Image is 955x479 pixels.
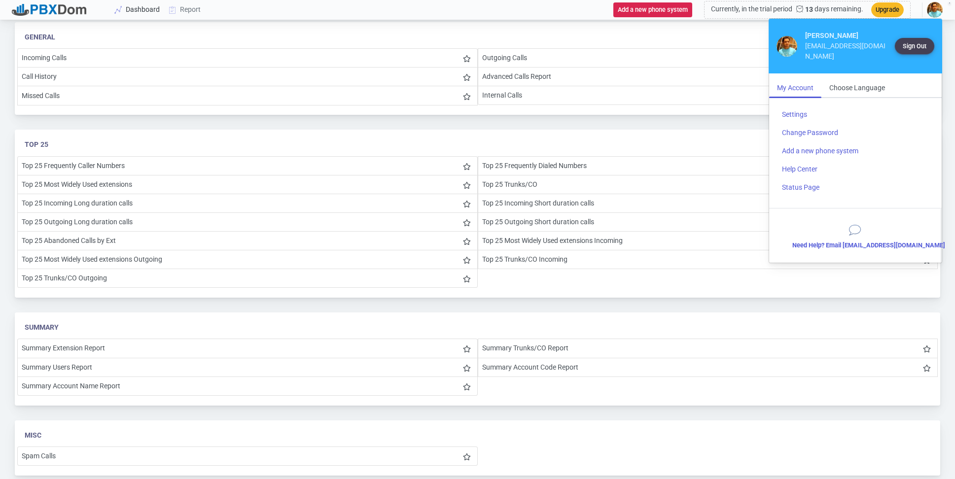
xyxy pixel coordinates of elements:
div: [EMAIL_ADDRESS][DOMAIN_NAME] [805,41,890,62]
a: Settings [774,105,937,124]
a: Upgrade [863,5,904,13]
li: Top 25 Outgoing Long duration calls [17,212,478,232]
li: Top 25 Most Widely Used extensions Outgoing [17,250,478,269]
button: Upgrade [871,2,904,17]
a: Add a new phone system [605,5,692,13]
li: Top 25 Most Widely Used extensions [17,175,478,194]
li: Call History [17,67,478,86]
li: Top 25 Trunks/CO [478,175,938,194]
li: Internal Calls [478,86,938,105]
li: Top 25 Frequently Caller Numbers [17,156,478,175]
li: Top 25 Frequently Dialed Numbers [478,156,938,175]
li: Summary Account Name Report [17,376,478,396]
div: Misc [25,430,930,441]
button: Add a new phone system [613,2,692,17]
div: Top 25 [25,139,930,150]
img: 1ba22cffd659f6ab483827c837ae6141 [927,2,943,18]
li: Top 25 Abandoned Calls by Ext [17,231,478,250]
li: Summary Trunks/CO Report [478,339,938,358]
button: Sign Out [895,38,934,54]
a: Report [165,0,206,19]
a: Dashboard [110,0,165,19]
div: General [25,32,930,42]
a: Help Center [774,160,937,178]
li: Spam Calls [17,446,478,466]
li: Missed Calls [17,86,478,105]
b: 13 [792,5,813,13]
a: Status Page [774,178,937,197]
img: 1ba22cffd659f6ab483827c837ae6141 [777,36,797,57]
a: Change Password [774,124,937,142]
div: My Account [769,79,821,97]
div: Summary [25,322,930,333]
li: Summary Account Code Report [478,358,938,377]
li: Summary Users Report [17,358,478,377]
li: Summary Extension Report [17,339,478,358]
li: Top 25 Outgoing Short duration calls [478,212,938,232]
li: Top 25 Most Widely Used extensions Incoming [478,231,938,250]
li: Outgoing Calls [478,48,938,68]
span: Currently, in the trial period days remaining. [711,5,863,13]
a: Add a new phone system [774,142,937,160]
li: Advanced Calls Report [478,67,938,86]
li: Top 25 Trunks/CO Outgoing [17,269,478,288]
div: Choose Language [821,79,893,97]
div: [PERSON_NAME] [805,31,890,41]
li: Incoming Calls [17,48,478,68]
li: Top 25 Incoming Long duration calls [17,194,478,213]
li: Top 25 Incoming Short duration calls [478,194,938,213]
li: Top 25 Trunks/CO Incoming [478,250,938,269]
b: Need Help? Email [EMAIL_ADDRESS][DOMAIN_NAME] [792,241,945,249]
button: Need Help? Email [EMAIL_ADDRESS][DOMAIN_NAME] [786,217,923,254]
